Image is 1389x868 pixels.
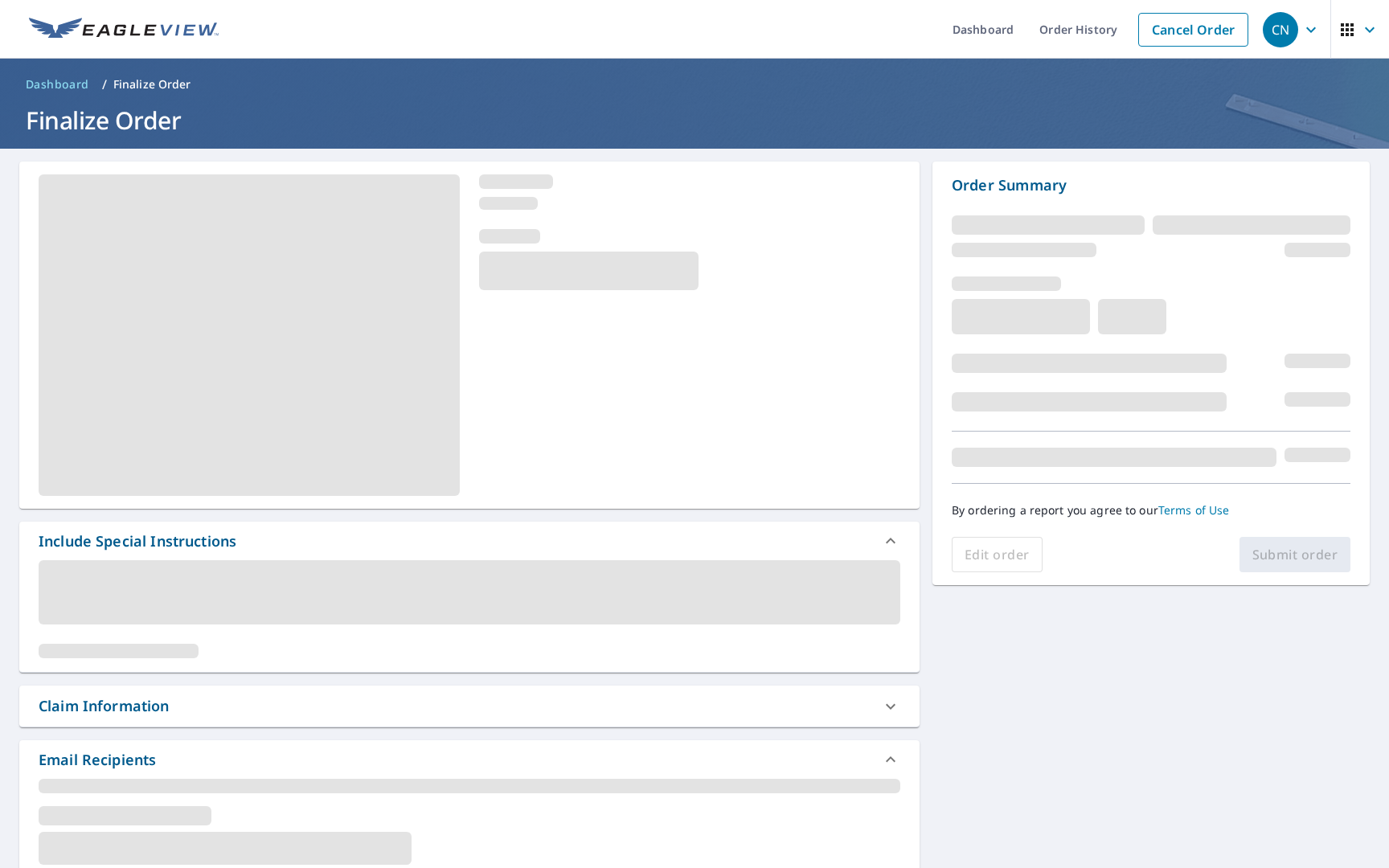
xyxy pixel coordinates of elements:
[19,104,1370,137] h1: Finalize Order
[952,174,1350,196] p: Order Summary
[102,75,107,94] li: /
[19,72,96,97] a: Dashboard
[39,695,170,717] div: Claim Information
[19,522,920,560] div: Include Special Instructions
[1263,12,1298,47] div: CN
[39,749,156,771] div: Email Recipients
[26,76,89,92] span: Dashboard
[1158,502,1230,518] a: Terms of Use
[19,686,920,727] div: Claim Information
[113,76,191,92] p: Finalize Order
[952,503,1350,518] p: By ordering a report you agree to our
[29,18,219,42] img: EV Logo
[19,72,1370,97] nav: breadcrumb
[19,740,920,779] div: Email Recipients
[39,530,236,552] div: Include Special Instructions
[1138,13,1248,47] a: Cancel Order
